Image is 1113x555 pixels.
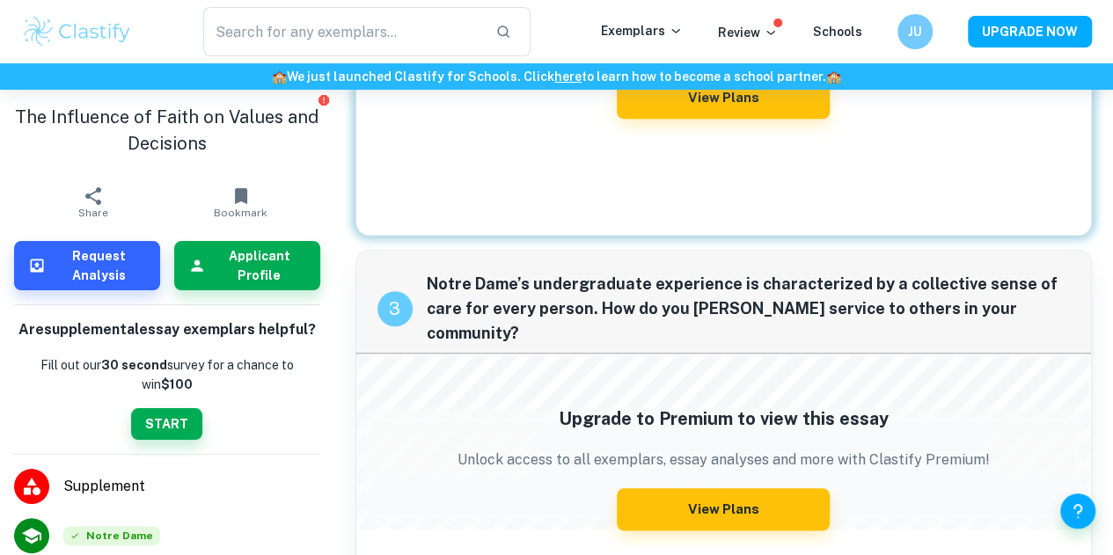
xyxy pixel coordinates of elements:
h6: Are supplemental essay exemplars helpful? [18,319,316,341]
a: Schools [813,25,862,39]
span: Bookmark [214,207,267,219]
p: Review [718,23,778,42]
p: Exemplars [601,21,683,40]
div: recipe [377,291,413,326]
img: Clastify logo [21,14,133,49]
h6: Request Analysis [53,246,146,285]
h1: The Influence of Faith on Values and Decisions [14,104,320,157]
span: Notre Dame’s undergraduate experience is characterized by a collective sense of care for every pe... [427,272,1071,346]
a: here [554,69,582,84]
button: Report issue [318,93,331,106]
h5: Upgrade to Premium to view this essay [458,405,990,432]
strong: $100 [161,377,193,391]
button: START [131,408,202,440]
button: View Plans [617,77,830,119]
h6: JU [905,22,926,41]
button: Applicant Profile [174,241,320,290]
span: Supplement [63,476,320,497]
p: Unlock access to all exemplars, essay analyses and more with Clastify Premium! [458,449,990,471]
button: Request Analysis [14,241,160,290]
span: Notre Dame [63,526,160,545]
button: Share [19,178,167,227]
div: Accepted: University of Notre Dame [63,526,160,545]
span: 🏫 [826,69,841,84]
h6: We just launched Clastify for Schools. Click to learn how to become a school partner. [4,67,1109,86]
input: Search for any exemplars... [203,7,481,56]
button: UPGRADE NOW [968,16,1092,47]
button: Help and Feedback [1060,493,1095,529]
span: 🏫 [272,69,287,84]
p: Fill out our survey for a chance to win [14,355,320,394]
button: Bookmark [167,178,315,227]
button: JU [897,14,933,49]
h6: Applicant Profile [213,246,306,285]
button: View Plans [617,488,830,530]
b: 30 second [101,358,167,372]
span: Share [78,207,108,219]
